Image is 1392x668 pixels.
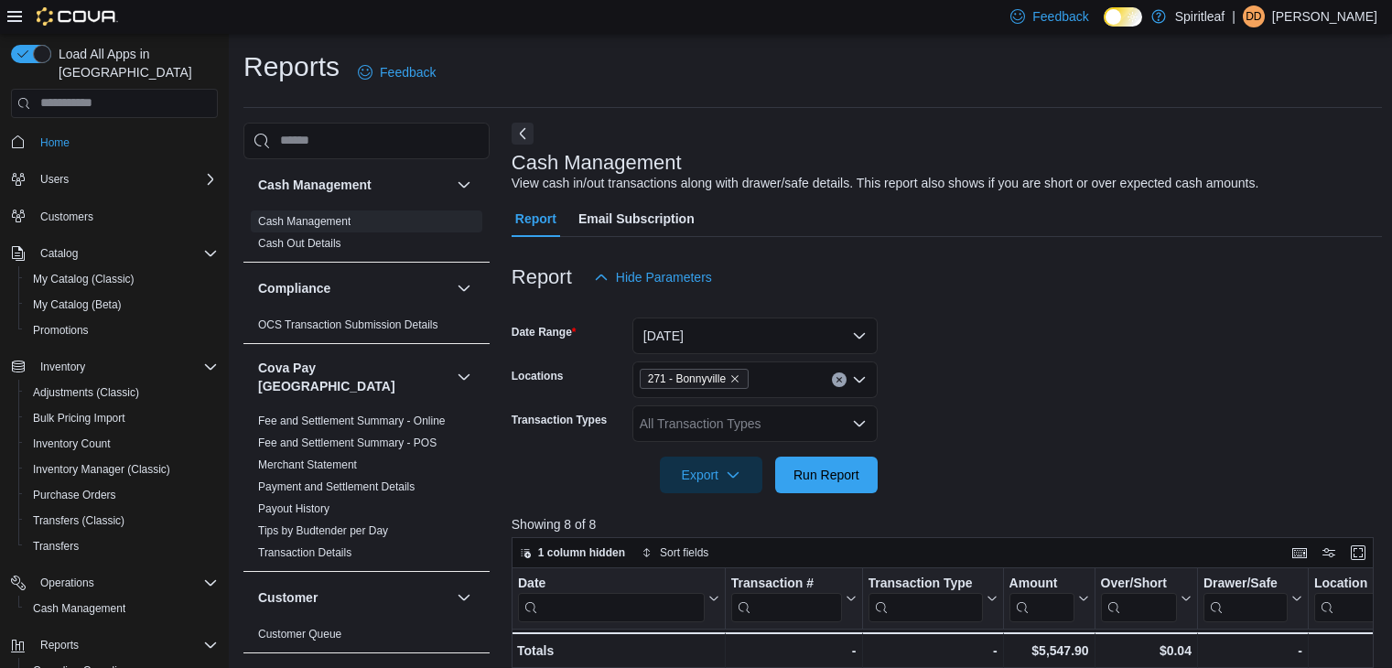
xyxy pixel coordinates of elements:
[1100,640,1191,662] div: $0.04
[18,596,225,621] button: Cash Management
[258,176,449,194] button: Cash Management
[33,206,101,228] a: Customers
[258,436,437,450] span: Fee and Settlement Summary - POS
[1203,575,1288,592] div: Drawer/Safe
[33,488,116,502] span: Purchase Orders
[26,294,218,316] span: My Catalog (Beta)
[26,319,218,341] span: Promotions
[258,236,341,251] span: Cash Out Details
[671,457,751,493] span: Export
[18,266,225,292] button: My Catalog (Classic)
[33,297,122,312] span: My Catalog (Beta)
[33,462,170,477] span: Inventory Manager (Classic)
[453,366,475,388] button: Cova Pay [GEOGRAPHIC_DATA]
[512,174,1259,193] div: View cash in/out transactions along with drawer/safe details. This report also shows if you are s...
[453,174,475,196] button: Cash Management
[512,152,682,174] h3: Cash Management
[40,360,85,374] span: Inventory
[26,458,178,480] a: Inventory Manager (Classic)
[1100,575,1176,592] div: Over/Short
[1289,542,1311,564] button: Keyboard shortcuts
[538,545,625,560] span: 1 column hidden
[33,323,89,338] span: Promotions
[40,135,70,150] span: Home
[4,129,225,156] button: Home
[517,640,719,662] div: Totals
[26,510,218,532] span: Transfers (Classic)
[1203,640,1302,662] div: -
[258,359,449,395] button: Cova Pay [GEOGRAPHIC_DATA]
[33,411,125,426] span: Bulk Pricing Import
[1243,5,1265,27] div: Donna D
[26,484,124,506] a: Purchase Orders
[18,431,225,457] button: Inventory Count
[258,436,437,449] a: Fee and Settlement Summary - POS
[258,318,438,331] a: OCS Transaction Submission Details
[243,210,490,262] div: Cash Management
[258,546,351,559] a: Transaction Details
[1032,7,1088,26] span: Feedback
[26,433,118,455] a: Inventory Count
[1104,7,1142,27] input: Dark Mode
[578,200,695,237] span: Email Subscription
[33,131,218,154] span: Home
[453,277,475,299] button: Compliance
[40,638,79,652] span: Reports
[258,588,449,607] button: Customer
[18,318,225,343] button: Promotions
[4,167,225,192] button: Users
[632,318,878,354] button: [DATE]
[648,370,726,388] span: 271 - Bonnyville
[731,640,857,662] div: -
[515,200,556,237] span: Report
[258,237,341,250] a: Cash Out Details
[512,515,1383,533] p: Showing 8 of 8
[258,458,357,471] a: Merchant Statement
[243,314,490,343] div: Compliance
[33,634,218,656] span: Reports
[18,292,225,318] button: My Catalog (Beta)
[26,598,133,620] a: Cash Management
[731,575,842,621] div: Transaction # URL
[512,413,607,427] label: Transaction Types
[512,266,572,288] h3: Report
[1347,542,1369,564] button: Enter fullscreen
[243,410,490,571] div: Cova Pay [GEOGRAPHIC_DATA]
[18,380,225,405] button: Adjustments (Classic)
[852,416,867,431] button: Open list of options
[852,372,867,387] button: Open list of options
[4,570,225,596] button: Operations
[258,215,351,228] a: Cash Management
[40,246,78,261] span: Catalog
[26,268,218,290] span: My Catalog (Classic)
[4,354,225,380] button: Inventory
[33,385,139,400] span: Adjustments (Classic)
[1203,575,1302,621] button: Drawer/Safe
[26,319,96,341] a: Promotions
[243,48,340,85] h1: Reports
[1272,5,1377,27] p: [PERSON_NAME]
[26,433,218,455] span: Inventory Count
[1100,575,1191,621] button: Over/Short
[33,572,102,594] button: Operations
[616,268,712,286] span: Hide Parameters
[1009,640,1088,662] div: $5,547.90
[729,373,740,384] button: Remove 271 - Bonnyville from selection in this group
[793,466,859,484] span: Run Report
[1232,5,1236,27] p: |
[33,539,79,554] span: Transfers
[258,501,329,516] span: Payout History
[258,415,446,427] a: Fee and Settlement Summary - Online
[868,575,982,592] div: Transaction Type
[512,369,564,383] label: Locations
[33,356,92,378] button: Inventory
[258,545,351,560] span: Transaction Details
[351,54,443,91] a: Feedback
[1009,575,1074,621] div: Amount
[258,414,446,428] span: Fee and Settlement Summary - Online
[26,598,218,620] span: Cash Management
[1318,542,1340,564] button: Display options
[26,535,86,557] a: Transfers
[258,279,330,297] h3: Compliance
